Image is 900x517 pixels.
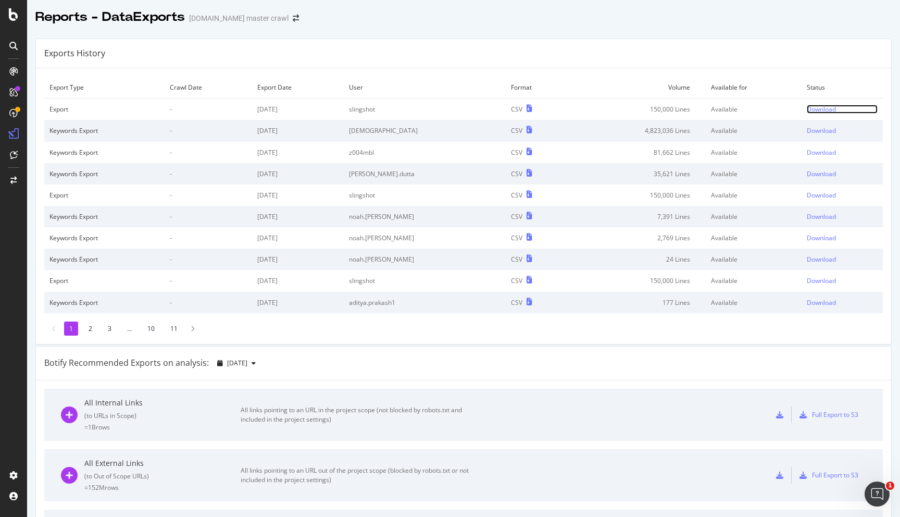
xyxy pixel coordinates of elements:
[344,249,506,270] td: noah.[PERSON_NAME]
[241,466,475,485] div: All links pointing to an URL out of the project scope (blocked by robots.txt or not included in t...
[802,77,883,99] td: Status
[252,99,344,120] td: [DATE]
[511,105,522,114] div: CSV
[252,227,344,249] td: [DATE]
[344,184,506,206] td: slingshot
[344,142,506,163] td: z004mbl
[711,105,796,114] div: Available
[252,292,344,313] td: [DATE]
[807,255,878,264] a: Download
[142,322,160,336] li: 10
[49,255,159,264] div: Keywords Export
[344,292,506,313] td: aditya.prakash1
[506,77,571,99] td: Format
[122,322,137,336] li: ...
[165,270,252,291] td: -
[165,249,252,270] td: -
[252,206,344,227] td: [DATE]
[84,398,241,408] div: All Internal Links
[165,322,183,336] li: 11
[807,148,836,157] div: Download
[84,411,241,420] div: ( to URLs in Scope )
[571,77,706,99] td: Volume
[252,163,344,184] td: [DATE]
[252,120,344,141] td: [DATE]
[812,410,858,419] div: Full Export to S3
[511,126,522,135] div: CSV
[511,255,522,264] div: CSV
[165,227,252,249] td: -
[44,77,165,99] td: Export Type
[344,227,506,249] td: noah.[PERSON_NAME]
[252,270,344,291] td: [DATE]
[165,292,252,313] td: -
[571,206,706,227] td: 7,391 Lines
[44,357,209,369] div: Botify Recommended Exports on analysis:
[807,212,836,221] div: Download
[807,148,878,157] a: Download
[807,105,836,114] div: Download
[49,169,159,178] div: Keywords Export
[293,15,299,22] div: arrow-right-arrow-left
[807,212,878,221] a: Download
[511,233,522,242] div: CSV
[706,77,802,99] td: Available for
[344,206,506,227] td: noah.[PERSON_NAME]
[84,472,241,481] div: ( to Out of Scope URLs )
[49,276,159,285] div: Export
[776,411,783,418] div: csv-export
[49,233,159,242] div: Keywords Export
[252,142,344,163] td: [DATE]
[807,276,836,285] div: Download
[571,227,706,249] td: 2,769 Lines
[165,184,252,206] td: -
[776,472,783,479] div: csv-export
[711,169,796,178] div: Available
[571,249,706,270] td: 24 Lines
[49,191,159,200] div: Export
[711,255,796,264] div: Available
[344,77,506,99] td: User
[165,206,252,227] td: -
[711,191,796,200] div: Available
[64,322,78,336] li: 1
[511,276,522,285] div: CSV
[886,482,894,490] span: 1
[49,298,159,307] div: Keywords Export
[865,482,890,507] iframe: Intercom live chat
[511,298,522,307] div: CSV
[84,483,241,492] div: = 152M rows
[165,120,252,141] td: -
[83,322,97,336] li: 2
[511,191,522,200] div: CSV
[799,411,807,418] div: s3-export
[799,472,807,479] div: s3-export
[807,191,878,200] a: Download
[84,423,241,432] div: = 1B rows
[807,126,836,135] div: Download
[213,355,260,372] button: [DATE]
[711,233,796,242] div: Available
[711,212,796,221] div: Available
[511,148,522,157] div: CSV
[511,212,522,221] div: CSV
[711,148,796,157] div: Available
[511,169,522,178] div: CSV
[807,169,836,178] div: Download
[571,270,706,291] td: 150,000 Lines
[252,249,344,270] td: [DATE]
[241,405,475,424] div: All links pointing to an URL in the project scope (not blocked by robots.txt and included in the ...
[84,458,241,469] div: All External Links
[571,292,706,313] td: 177 Lines
[165,99,252,120] td: -
[49,126,159,135] div: Keywords Export
[252,77,344,99] td: Export Date
[807,105,878,114] a: Download
[227,359,247,367] span: 2025 Sep. 15th
[807,169,878,178] a: Download
[571,163,706,184] td: 35,621 Lines
[49,212,159,221] div: Keywords Export
[165,163,252,184] td: -
[571,99,706,120] td: 150,000 Lines
[103,322,117,336] li: 3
